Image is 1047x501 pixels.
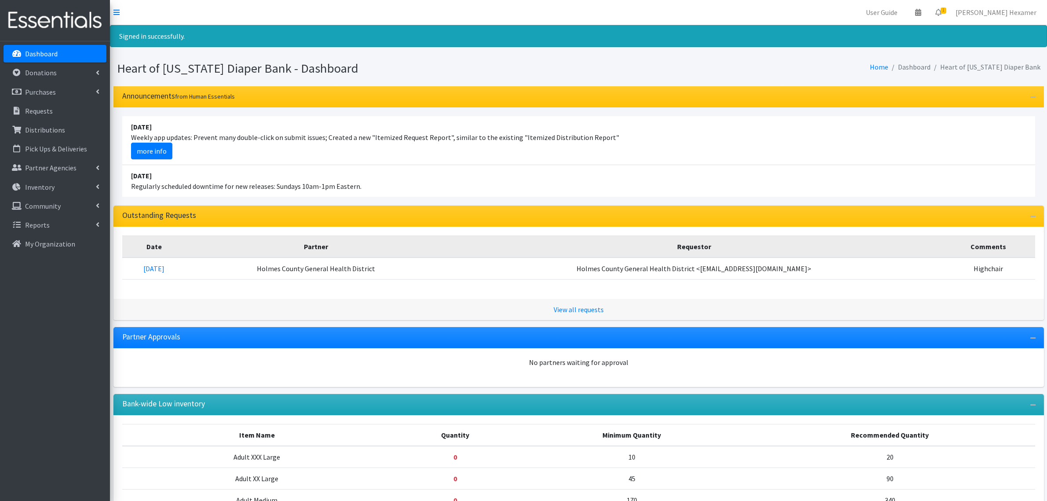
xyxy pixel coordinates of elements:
[518,424,745,446] th: Minimum Quantity
[122,332,180,342] h3: Partner Approvals
[745,468,1035,489] td: 90
[4,235,106,253] a: My Organization
[745,446,1035,468] td: 20
[4,197,106,215] a: Community
[25,49,58,58] p: Dashboard
[4,140,106,158] a: Pick Ups & Deliveries
[870,63,888,71] a: Home
[25,125,65,134] p: Distributions
[131,171,152,180] strong: [DATE]
[518,446,745,468] td: 10
[122,399,205,409] h3: Bank-wide Low inventory
[4,121,106,139] a: Distributions
[175,92,235,100] small: from Human Essentials
[122,468,392,489] td: Adult XX Large
[4,159,106,177] a: Partner Agencies
[122,116,1035,165] li: Weekly app updates: Prevent many double-click on submit issues; Created a new "Itemized Request R...
[941,236,1035,258] th: Comments
[453,474,457,483] strong: Below minimum quantity
[131,122,152,131] strong: [DATE]
[25,107,53,115] p: Requests
[131,143,172,159] a: more info
[186,236,446,258] th: Partner
[888,61,930,74] li: Dashboard
[4,102,106,120] a: Requests
[25,183,55,192] p: Inventory
[117,61,576,76] h1: Heart of [US_STATE] Diaper Bank - Dashboard
[941,258,1035,280] td: Highchair
[453,453,457,461] strong: Below minimum quantity
[122,357,1035,368] div: No partners waiting for approval
[518,468,745,489] td: 45
[25,88,56,96] p: Purchases
[122,211,196,220] h3: Outstanding Requests
[25,68,57,77] p: Donations
[122,92,235,101] h3: Announcements
[4,178,106,196] a: Inventory
[122,446,392,468] td: Adult XXX Large
[143,264,164,273] a: [DATE]
[859,4,905,21] a: User Guide
[4,216,106,234] a: Reports
[4,45,106,63] a: Dashboard
[122,236,186,258] th: Date
[186,258,446,280] td: Holmes County General Health District
[25,221,50,229] p: Reports
[554,305,604,314] a: View all requests
[392,424,519,446] th: Quantity
[4,64,106,81] a: Donations
[941,7,946,14] span: 1
[745,424,1035,446] th: Recommended Quantity
[25,144,87,153] p: Pick Ups & Deliveries
[25,239,75,248] p: My Organization
[930,61,1040,74] li: Heart of [US_STATE] Diaper Bank
[122,424,392,446] th: Item Name
[122,165,1035,197] li: Regularly scheduled downtime for new releases: Sundays 10am-1pm Eastern.
[928,4,949,21] a: 1
[4,6,106,35] img: HumanEssentials
[25,163,77,172] p: Partner Agencies
[949,4,1043,21] a: [PERSON_NAME] Hexamer
[446,236,942,258] th: Requestor
[4,83,106,101] a: Purchases
[446,258,942,280] td: Holmes County General Health District <[EMAIL_ADDRESS][DOMAIN_NAME]>
[25,202,61,210] p: Community
[110,25,1047,47] div: Signed in successfully.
